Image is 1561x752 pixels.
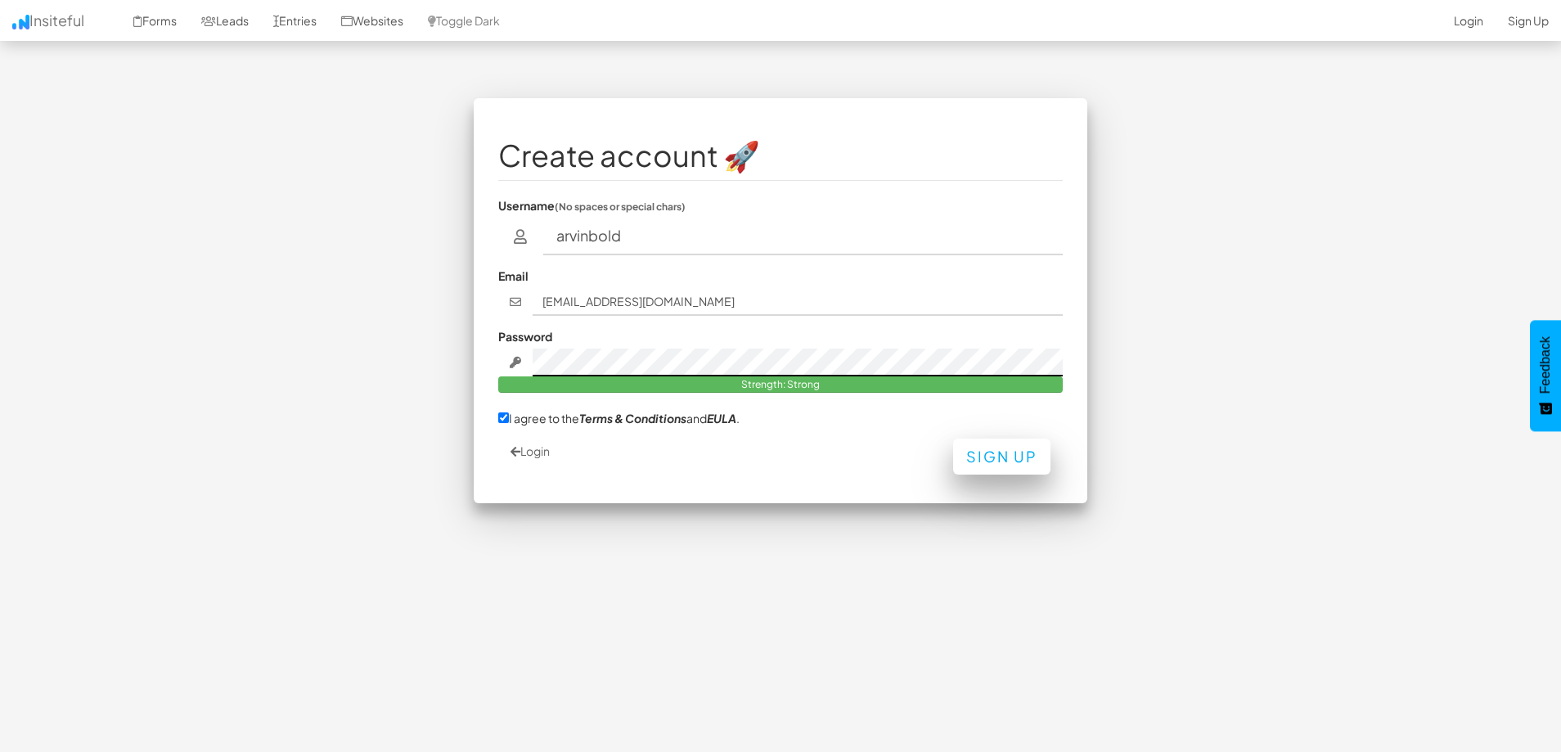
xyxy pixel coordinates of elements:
[498,412,509,423] input: I agree to theTerms & ConditionsandEULA.
[579,411,686,426] a: Terms & Conditions
[555,200,686,213] small: (No spaces or special chars)
[707,411,736,426] a: EULA
[498,409,740,426] label: I agree to the and .
[498,268,529,284] label: Email
[498,328,552,344] label: Password
[953,439,1050,475] button: Sign Up
[1530,320,1561,431] button: Feedback - Show survey
[533,288,1064,316] input: john@doe.com
[511,444,550,458] a: Login
[1538,336,1553,394] span: Feedback
[543,218,1064,255] input: username
[498,197,686,214] label: Username
[498,139,1063,172] h1: Create account 🚀
[12,15,29,29] img: icon.png
[498,376,1063,393] div: Strength: Strong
